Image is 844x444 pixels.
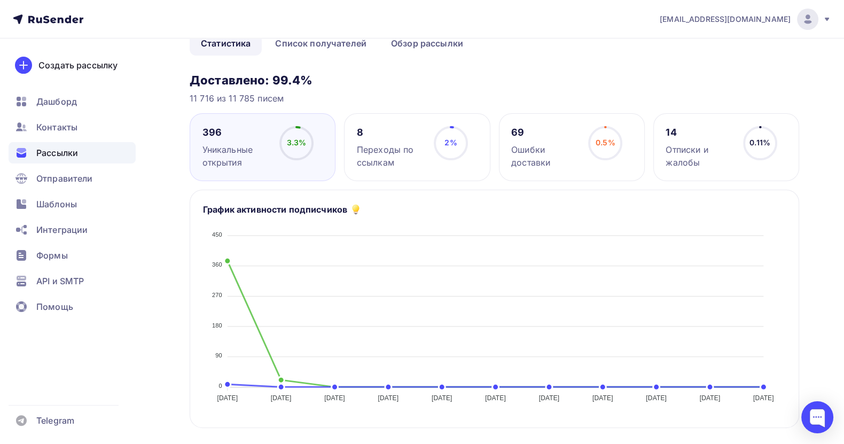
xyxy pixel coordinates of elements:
a: Статистика [190,31,262,56]
div: Отписки и жалобы [666,143,733,169]
span: API и SMTP [36,275,84,287]
div: 14 [666,126,733,139]
tspan: [DATE] [324,394,345,402]
span: 0.11% [749,138,770,147]
div: Создать рассылку [38,59,118,72]
span: Контакты [36,121,77,134]
tspan: 360 [212,261,222,268]
span: Формы [36,249,68,262]
div: Уникальные открытия [202,143,270,169]
div: Ошибки доставки [511,143,579,169]
span: Шаблоны [36,198,77,211]
tspan: [DATE] [378,394,399,402]
span: Отправители [36,172,93,185]
tspan: 0 [219,383,222,389]
a: Рассылки [9,142,136,163]
span: 2% [444,138,457,147]
a: Обзор рассылки [380,31,474,56]
span: Помощь [36,300,73,313]
tspan: [DATE] [700,394,721,402]
span: Рассылки [36,146,78,159]
h3: Доставлено: 99.4% [190,73,799,88]
a: Контакты [9,116,136,138]
span: 3.3% [286,138,306,147]
tspan: [DATE] [592,394,613,402]
tspan: 90 [215,352,222,359]
tspan: 450 [212,231,222,238]
span: Telegram [36,414,74,427]
tspan: [DATE] [485,394,506,402]
a: Отправители [9,168,136,189]
span: [EMAIL_ADDRESS][DOMAIN_NAME] [660,14,791,25]
tspan: [DATE] [271,394,292,402]
tspan: [DATE] [217,394,238,402]
div: 8 [357,126,424,139]
h5: График активности подписчиков [203,203,347,216]
div: Переходы по ссылкам [357,143,424,169]
a: Дашборд [9,91,136,112]
div: 69 [511,126,579,139]
tspan: [DATE] [539,394,560,402]
span: 0.5% [596,138,615,147]
a: Список получателей [264,31,378,56]
tspan: 180 [212,322,222,328]
div: 396 [202,126,270,139]
span: Дашборд [36,95,77,108]
a: [EMAIL_ADDRESS][DOMAIN_NAME] [660,9,831,30]
tspan: [DATE] [753,394,774,402]
span: Интеграции [36,223,88,236]
a: Шаблоны [9,193,136,215]
tspan: [DATE] [432,394,452,402]
tspan: 270 [212,292,222,298]
div: 11 716 из 11 785 писем [190,92,799,105]
tspan: [DATE] [646,394,667,402]
a: Формы [9,245,136,266]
